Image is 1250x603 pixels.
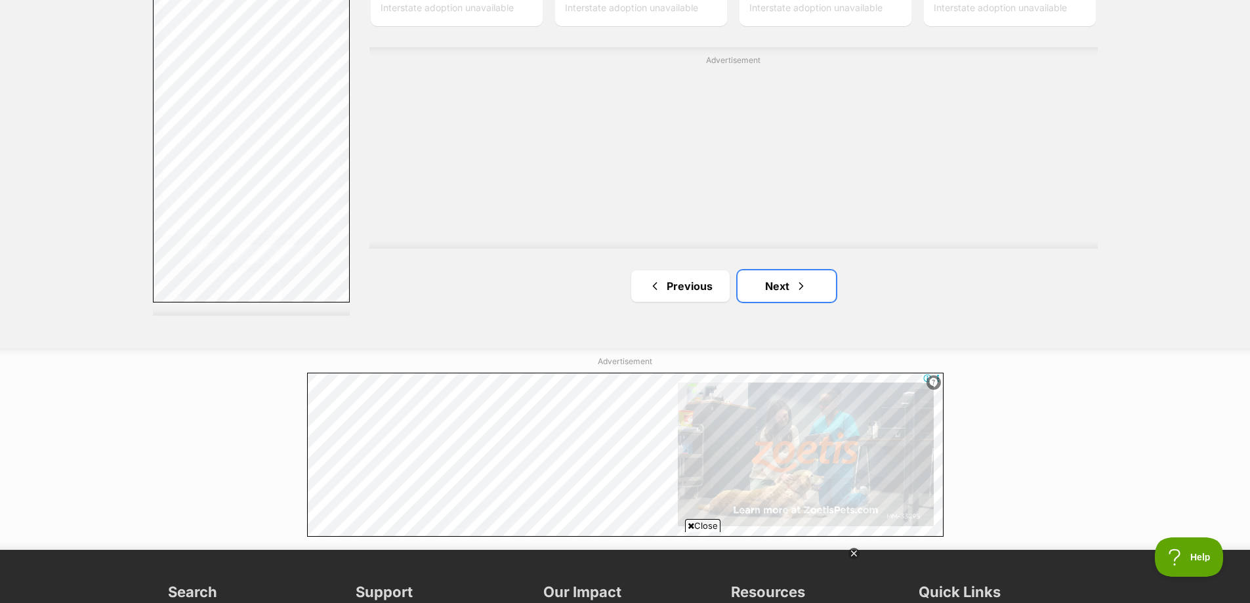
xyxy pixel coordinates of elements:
[386,537,864,596] iframe: Advertisement
[565,2,698,13] span: Interstate adoption unavailable
[685,519,720,532] span: Close
[928,377,940,388] img: info.svg
[1155,537,1224,577] iframe: Help Scout Beacon - Open
[415,72,1052,236] iframe: Advertisement
[369,270,1098,302] nav: Pagination
[381,2,514,13] span: Interstate adoption unavailable
[631,270,730,302] a: Previous page
[369,47,1098,249] div: Advertisement
[749,2,883,13] span: Interstate adoption unavailable
[738,270,836,302] a: Next page
[934,2,1067,13] span: Interstate adoption unavailable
